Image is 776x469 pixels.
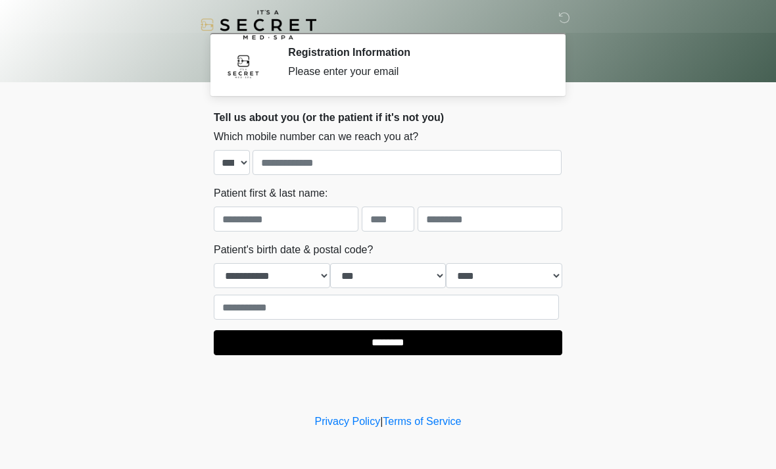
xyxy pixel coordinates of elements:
[224,46,263,86] img: Agent Avatar
[288,64,543,80] div: Please enter your email
[214,185,327,201] label: Patient first & last name:
[288,46,543,59] h2: Registration Information
[315,416,381,427] a: Privacy Policy
[201,10,316,39] img: It's A Secret Med Spa Logo
[214,129,418,145] label: Which mobile number can we reach you at?
[380,416,383,427] a: |
[214,242,373,258] label: Patient's birth date & postal code?
[383,416,461,427] a: Terms of Service
[214,111,562,124] h2: Tell us about you (or the patient if it's not you)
